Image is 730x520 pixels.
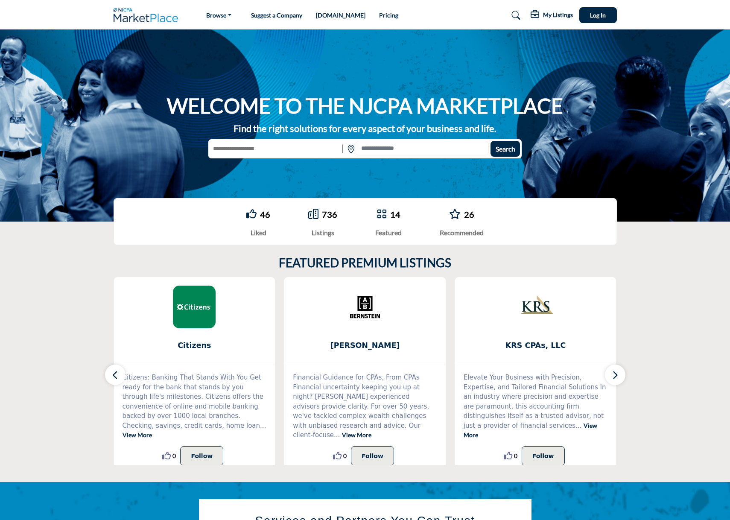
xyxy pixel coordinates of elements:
[579,7,617,23] button: Log In
[522,446,565,466] button: Follow
[351,446,394,466] button: Follow
[377,209,387,220] a: Go to Featured
[375,228,402,238] div: Featured
[284,334,446,357] a: [PERSON_NAME]
[468,340,604,351] span: KRS CPAs, LLC
[123,431,152,438] a: View More
[503,9,526,22] a: Search
[316,12,365,19] a: [DOMAIN_NAME]
[390,209,400,219] a: 14
[180,446,223,466] button: Follow
[379,12,398,19] a: Pricing
[514,451,517,460] span: 0
[440,228,484,238] div: Recommended
[260,209,270,219] a: 46
[532,451,554,461] p: Follow
[279,256,451,270] h2: FEATURED PREMIUM LISTINGS
[496,145,515,153] span: Search
[251,12,302,19] a: Suggest a Company
[590,12,606,19] span: Log In
[449,209,461,220] a: Go to Recommended
[127,334,263,357] b: Citizens
[531,10,573,20] div: My Listings
[246,209,257,219] i: Go to Liked
[334,431,340,439] span: ...
[297,340,433,351] span: [PERSON_NAME]
[340,141,345,157] img: Rectangle%203585.svg
[468,334,604,357] b: KRS CPAs, LLC
[123,373,267,440] p: Citizens: Banking That Stands With You Get ready for the bank that stands by you through life's m...
[342,431,371,438] a: View More
[575,422,581,429] span: ...
[293,373,437,440] p: Financial Guidance for CPAs, From CPAs Financial uncertainty keeping you up at night? [PERSON_NAM...
[167,93,563,119] h1: WELCOME TO THE NJCPA MARKETPLACE
[464,422,597,439] a: View More
[455,334,616,357] a: KRS CPAs, LLC
[260,422,266,429] span: ...
[543,11,573,19] h5: My Listings
[344,286,386,328] img: Bernstein
[127,340,263,351] span: Citizens
[322,209,337,219] a: 736
[114,334,275,357] a: Citizens
[246,228,270,238] div: Liked
[200,9,237,21] a: Browse
[173,286,216,328] img: Citizens
[172,451,176,460] span: 0
[514,286,557,328] img: KRS CPAs, LLC
[343,451,347,460] span: 0
[297,334,433,357] b: Bernstein
[464,373,608,440] p: Elevate Your Business with Precision, Expertise, and Tailored Financial Solutions In an industry ...
[464,209,474,219] a: 26
[191,451,213,461] p: Follow
[114,8,183,22] img: Site Logo
[491,141,520,157] button: Search
[308,228,337,238] div: Listings
[362,451,383,461] p: Follow
[234,123,496,134] strong: Find the right solutions for every aspect of your business and life.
